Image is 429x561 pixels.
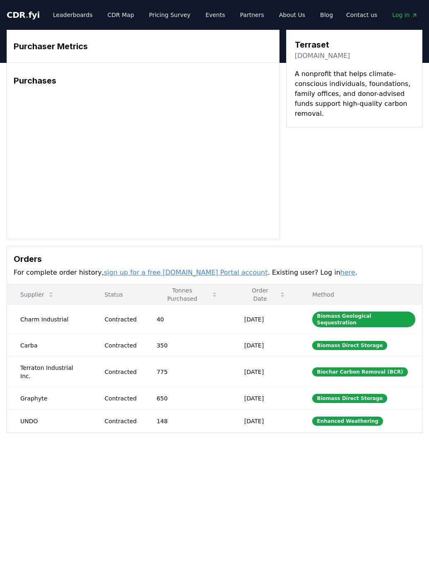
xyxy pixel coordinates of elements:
span: . [26,10,29,20]
button: Tonnes Purchased [150,286,224,303]
td: 40 [143,304,231,334]
a: Log in [386,7,424,22]
td: [DATE] [231,304,299,334]
a: [DOMAIN_NAME] [295,51,350,61]
p: A nonprofit that helps climate-conscious individuals, foundations, family offices, and donor-advi... [295,69,414,119]
span: CDR fyi [7,10,40,20]
p: Method [306,290,415,299]
nav: Main [340,7,424,22]
td: 148 [143,410,231,432]
td: [DATE] [231,357,299,387]
div: Biomass Direct Storage [312,394,387,403]
div: Contracted [104,417,137,425]
div: Biomass Geological Sequestration [312,312,415,327]
td: 350 [143,334,231,357]
button: Order Date [238,286,293,303]
td: UNDO [7,410,91,432]
td: [DATE] [231,387,299,410]
td: Terraton Industrial Inc. [7,357,91,387]
td: 650 [143,387,231,410]
p: For complete order history, . Existing user? Log in . [14,268,415,278]
div: Contracted [104,341,137,350]
a: CDR.fyi [7,9,40,21]
a: Leaderboards [46,7,99,22]
span: Log in [392,11,418,19]
div: Contracted [104,368,137,376]
a: sign up for a free [DOMAIN_NAME] Portal account [104,269,268,276]
div: Enhanced Weathering [312,417,383,426]
a: Pricing Survey [142,7,197,22]
div: Contracted [104,394,137,403]
td: 775 [143,357,231,387]
h3: Purchases [14,74,272,87]
h3: Purchaser Metrics [14,40,272,53]
h3: Terraset [295,38,350,51]
td: Carba [7,334,91,357]
nav: Main [46,7,340,22]
div: Contracted [104,315,137,324]
h3: Orders [14,253,415,265]
td: Charm Industrial [7,304,91,334]
a: About Us [272,7,312,22]
div: Biochar Carbon Removal (BCR) [312,367,407,376]
button: Supplier [14,286,61,303]
a: Events [199,7,231,22]
td: [DATE] [231,334,299,357]
a: Partners [234,7,271,22]
a: Blog [313,7,340,22]
div: Biomass Direct Storage [312,341,387,350]
td: Graphyte [7,387,91,410]
p: Status [98,290,137,299]
td: [DATE] [231,410,299,432]
a: CDR Map [101,7,141,22]
a: Contact us [340,7,384,22]
a: here [340,269,355,276]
